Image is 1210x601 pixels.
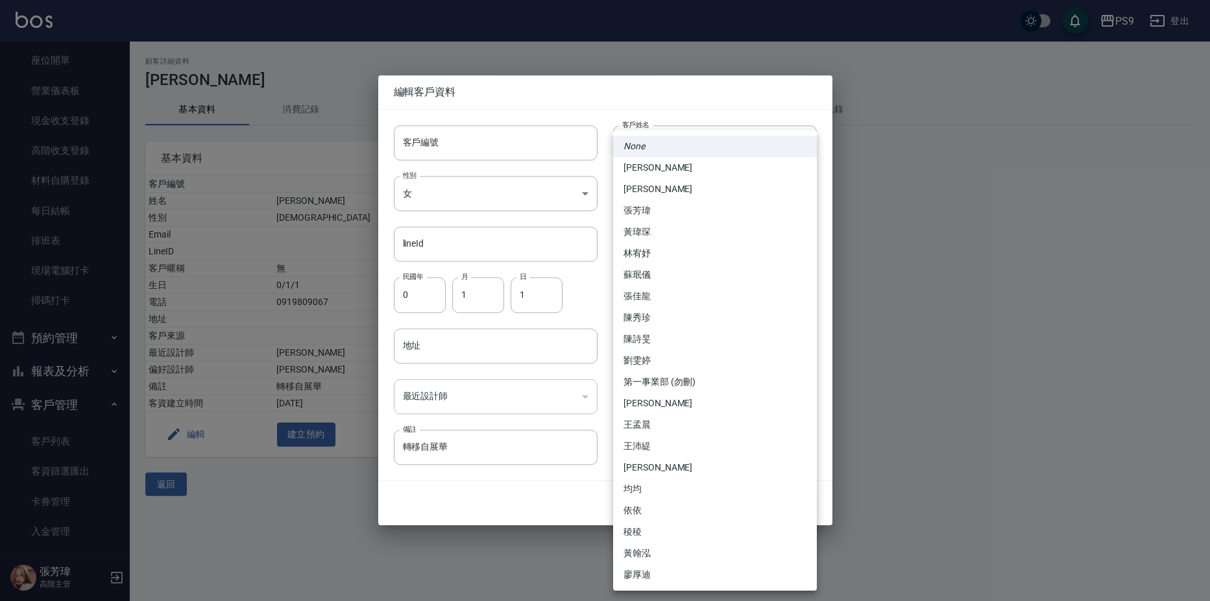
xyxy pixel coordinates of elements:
[613,221,817,243] li: 黃瑋琛
[613,328,817,350] li: 陳詩旻
[613,543,817,564] li: 黃翰泓
[613,478,817,500] li: 均均
[613,435,817,457] li: 王沛緹
[613,286,817,307] li: 張佳龍
[613,521,817,543] li: 稜稜
[613,350,817,371] li: 劉雯婷
[613,500,817,521] li: 依依
[613,264,817,286] li: 蘇珉儀
[613,414,817,435] li: 王孟晨
[613,307,817,328] li: 陳秀珍
[613,457,817,478] li: [PERSON_NAME]
[623,140,645,153] em: None
[613,393,817,414] li: [PERSON_NAME]
[613,157,817,178] li: [PERSON_NAME]
[613,200,817,221] li: 張芳瑋
[613,243,817,264] li: 林宥妤
[613,371,817,393] li: 第一事業部 (勿刪)
[613,178,817,200] li: [PERSON_NAME]
[613,564,817,585] li: 廖厚迪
